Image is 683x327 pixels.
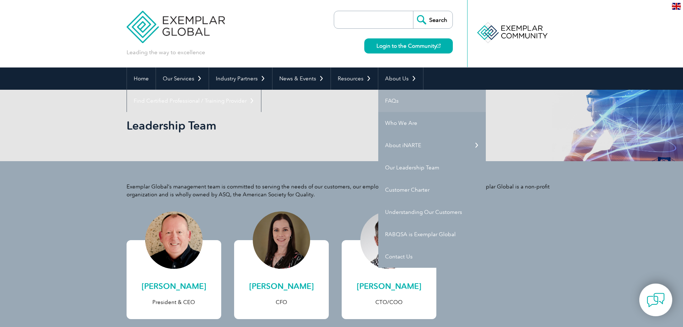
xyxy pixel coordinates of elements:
a: Understanding Our Customers [378,201,486,223]
a: FAQs [378,90,486,112]
a: Resources [331,67,378,90]
h2: [PERSON_NAME] [241,281,322,292]
h1: Leadership Team [127,118,402,132]
a: Industry Partners [209,67,272,90]
h2: [PERSON_NAME] [134,281,214,292]
a: Login to the Community [364,38,453,53]
a: Contact Us [378,246,486,268]
a: [PERSON_NAME] CFO [234,240,329,319]
a: About Us [378,67,423,90]
a: Find Certified Professional / Training Provider [127,90,261,112]
a: [PERSON_NAME] President & CEO [127,240,221,319]
a: Customer Charter [378,179,486,201]
a: Who We Are [378,112,486,134]
img: contact-chat.png [647,291,665,309]
a: Our Services [156,67,209,90]
a: Our Leadership Team [378,157,486,179]
input: Search [413,11,452,28]
p: CTO/COO [349,298,429,306]
h2: [PERSON_NAME] [349,281,429,292]
a: [PERSON_NAME] CTO/COO [342,240,436,319]
p: Exemplar Global’s management team is committed to serving the needs of our customers, our employe... [127,183,557,198]
img: open_square.png [437,44,441,48]
p: Leading the way to excellence [127,48,205,56]
a: News & Events [272,67,331,90]
p: CFO [241,298,322,306]
img: en [672,3,681,10]
p: President & CEO [134,298,214,306]
a: About iNARTE [378,134,486,157]
a: Home [127,67,156,90]
a: RABQSA is Exemplar Global [378,223,486,246]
